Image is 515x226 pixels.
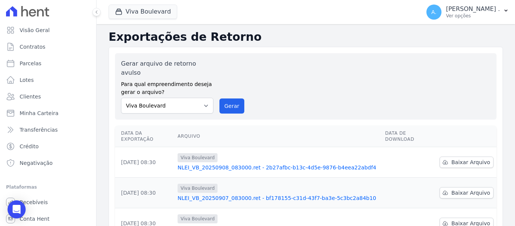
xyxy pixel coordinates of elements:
[3,106,93,121] a: Minha Carteira
[178,164,379,171] a: NLEI_VB_20250908_083000.ret - 2b27afbc-b13c-4d5e-9876-b4eea22abdf4
[382,126,437,147] th: Data de Download
[178,184,218,193] span: Viva Boulevard
[20,43,45,51] span: Contratos
[446,13,500,19] p: Ver opções
[115,126,175,147] th: Data da Exportação
[3,122,93,137] a: Transferências
[109,30,503,44] h2: Exportações de Retorno
[20,60,41,67] span: Parcelas
[3,89,93,104] a: Clientes
[20,215,49,223] span: Conta Hent
[3,139,93,154] a: Crédito
[20,26,50,34] span: Visão Geral
[178,214,218,223] span: Viva Boulevard
[446,5,500,13] p: [PERSON_NAME] .
[20,109,58,117] span: Minha Carteira
[3,56,93,71] a: Parcelas
[451,189,490,197] span: Baixar Arquivo
[3,72,93,88] a: Lotes
[451,158,490,166] span: Baixar Arquivo
[3,39,93,54] a: Contratos
[3,155,93,171] a: Negativação
[178,153,218,162] span: Viva Boulevard
[20,198,48,206] span: Recebíveis
[8,200,26,218] div: Open Intercom Messenger
[178,194,379,202] a: NLEI_VB_20250907_083000.ret - bf178155-c31d-43f7-ba3e-5c3bc2a84b10
[121,59,213,77] label: Gerar arquivo de retorno avulso
[3,195,93,210] a: Recebíveis
[20,159,53,167] span: Negativação
[109,5,177,19] button: Viva Boulevard
[440,187,494,198] a: Baixar Arquivo
[6,183,90,192] div: Plataformas
[3,23,93,38] a: Visão Geral
[175,126,382,147] th: Arquivo
[20,143,39,150] span: Crédito
[431,9,437,15] span: A.
[219,98,244,114] button: Gerar
[420,2,515,23] button: A. [PERSON_NAME] . Ver opções
[115,147,175,178] td: [DATE] 08:30
[121,77,213,96] label: Para qual empreendimento deseja gerar o arquivo?
[20,126,58,134] span: Transferências
[20,93,41,100] span: Clientes
[440,157,494,168] a: Baixar Arquivo
[20,76,34,84] span: Lotes
[115,178,175,208] td: [DATE] 08:30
